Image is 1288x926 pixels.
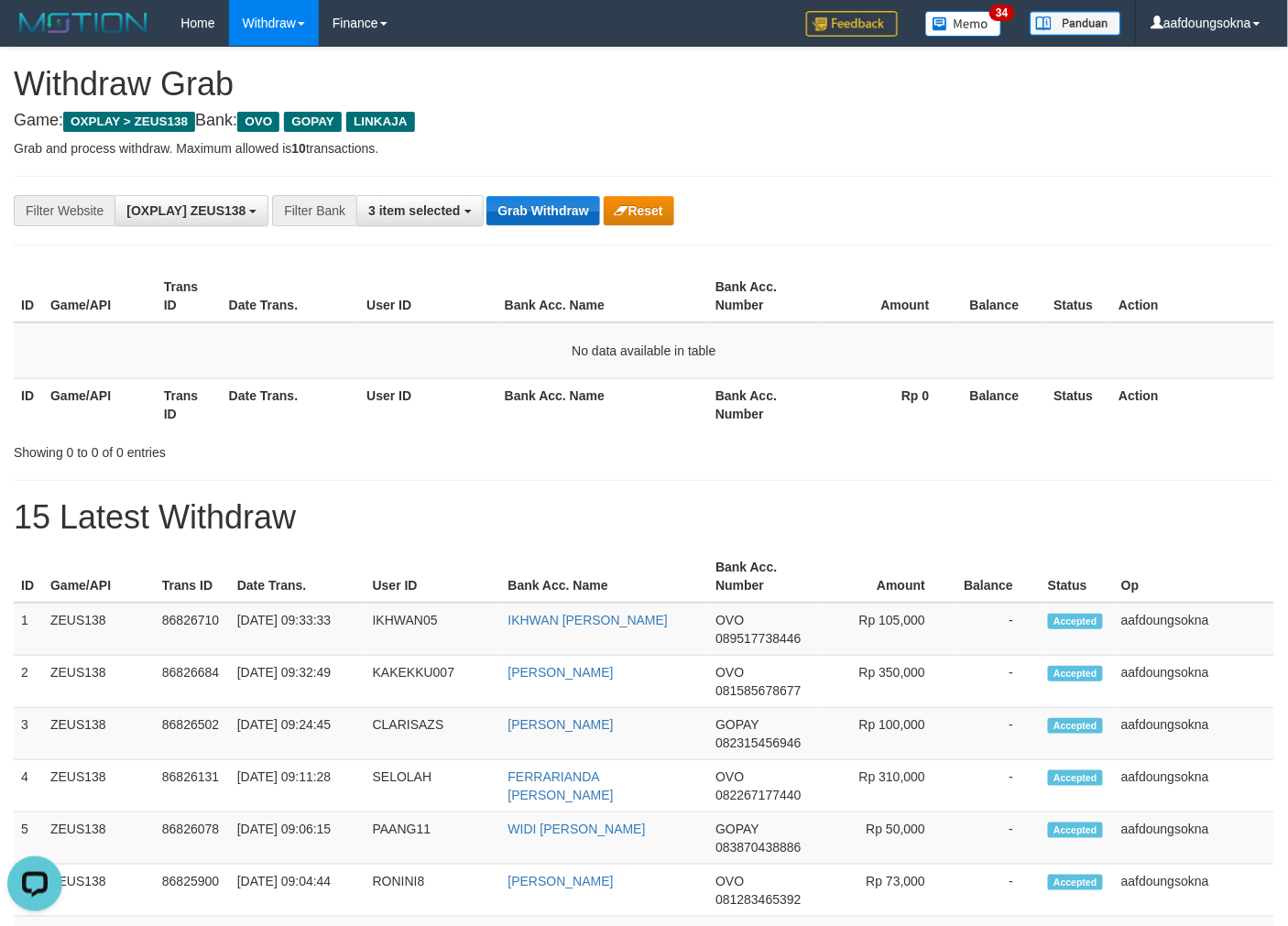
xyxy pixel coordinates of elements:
[366,550,501,603] th: User ID
[43,270,157,322] th: Game/API
[925,11,1002,37] img: Button%20Memo.svg
[508,717,614,732] a: [PERSON_NAME]
[14,322,1274,379] td: No data available in table
[486,196,599,225] button: Grab Withdraw
[820,865,953,917] td: Rp 73,000
[14,603,43,656] td: 1
[14,656,43,708] td: 2
[715,717,759,732] span: GOPAY
[366,656,501,708] td: KAKEKKU007
[1041,550,1114,603] th: Status
[14,708,43,760] td: 3
[953,656,1041,708] td: -
[14,436,523,462] div: Showing 0 to 0 of 0 entries
[715,631,801,646] span: Copy 089517738446 to clipboard
[155,708,230,760] td: 86826502
[43,656,155,708] td: ZEUS138
[953,760,1041,812] td: -
[155,812,230,865] td: 86826078
[14,139,1274,158] p: Grab and process withdraw. Maximum allowed is transactions.
[237,112,279,132] span: OVO
[508,665,614,680] a: [PERSON_NAME]
[1114,760,1274,812] td: aafdoungsokna
[953,708,1041,760] td: -
[1048,614,1103,629] span: Accepted
[508,613,669,627] a: IKHWAN [PERSON_NAME]
[715,840,801,855] span: Copy 083870438886 to clipboard
[806,11,898,37] img: Feedback.jpg
[957,378,1047,430] th: Balance
[1114,708,1274,760] td: aafdoungsokna
[604,196,674,225] button: Reset
[497,270,708,322] th: Bank Acc. Name
[708,378,822,430] th: Bank Acc. Number
[1111,378,1274,430] th: Action
[1048,718,1103,734] span: Accepted
[953,865,1041,917] td: -
[126,203,246,218] span: [OXPLAY] ZEUS138
[230,603,366,656] td: [DATE] 09:33:33
[715,665,744,680] span: OVO
[14,195,115,226] div: Filter Website
[222,378,360,430] th: Date Trans.
[1114,603,1274,656] td: aafdoungsokna
[230,708,366,760] td: [DATE] 09:24:45
[291,141,306,156] strong: 10
[820,812,953,865] td: Rp 50,000
[14,112,1274,130] h4: Game: Bank:
[14,550,43,603] th: ID
[359,378,497,430] th: User ID
[715,874,744,888] span: OVO
[43,865,155,917] td: ZEUS138
[953,812,1041,865] td: -
[366,812,501,865] td: PAANG11
[708,270,822,322] th: Bank Acc. Number
[820,656,953,708] td: Rp 350,000
[43,760,155,812] td: ZEUS138
[14,270,43,322] th: ID
[115,195,268,226] button: [OXPLAY] ZEUS138
[230,550,366,603] th: Date Trans.
[368,203,460,218] span: 3 item selected
[155,603,230,656] td: 86826710
[1047,270,1112,322] th: Status
[366,708,501,760] td: CLARISAZS
[366,760,501,812] td: SELOLAH
[1030,11,1121,36] img: panduan.png
[43,603,155,656] td: ZEUS138
[508,769,614,802] a: FERRARIANDA [PERSON_NAME]
[1048,770,1103,786] span: Accepted
[14,760,43,812] td: 4
[953,603,1041,656] td: -
[155,760,230,812] td: 86826131
[715,822,759,836] span: GOPAY
[989,5,1014,21] span: 34
[822,270,957,322] th: Amount
[356,195,483,226] button: 3 item selected
[14,499,1274,536] h1: 15 Latest Withdraw
[366,603,501,656] td: IKHWAN05
[346,112,415,132] span: LINKAJA
[715,683,801,698] span: Copy 081585678677 to clipboard
[43,708,155,760] td: ZEUS138
[1048,823,1103,838] span: Accepted
[7,7,62,62] button: Open LiveChat chat widget
[1114,550,1274,603] th: Op
[14,378,43,430] th: ID
[820,603,953,656] td: Rp 105,000
[715,735,801,750] span: Copy 082315456946 to clipboard
[715,769,744,784] span: OVO
[715,613,744,627] span: OVO
[953,550,1041,603] th: Balance
[222,270,360,322] th: Date Trans.
[1114,865,1274,917] td: aafdoungsokna
[1048,666,1103,681] span: Accepted
[366,865,501,917] td: RONINI8
[155,865,230,917] td: 86825900
[284,112,342,132] span: GOPAY
[1047,378,1112,430] th: Status
[1114,812,1274,865] td: aafdoungsokna
[43,378,157,430] th: Game/API
[715,892,801,907] span: Copy 081283465392 to clipboard
[957,270,1047,322] th: Balance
